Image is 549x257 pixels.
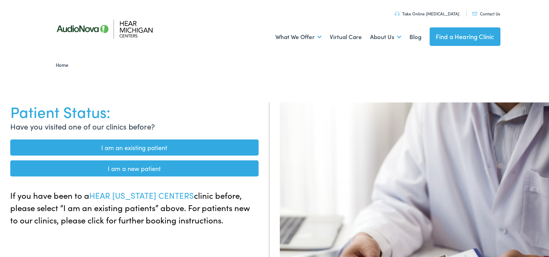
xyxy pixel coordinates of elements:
a: Contact Us [472,11,500,16]
p: Have you visited one of our clinics before? [10,121,259,132]
span: HEAR [US_STATE] CENTERS [89,189,194,201]
a: Find a Hearing Clinic [430,27,500,46]
a: What We Offer [275,24,322,50]
a: Blog [409,24,421,50]
img: utility icon [472,12,477,15]
a: I am an existing patient [10,139,259,156]
a: Virtual Care [330,24,362,50]
a: Home [56,61,72,68]
h1: Patient Status: [10,102,259,121]
img: utility icon [395,12,400,16]
a: About Us [370,24,401,50]
p: If you have been to a clinic before, please select “I am an existing patients” above. For patient... [10,189,259,226]
a: Take Online [MEDICAL_DATA] [395,11,459,16]
a: I am a new patient [10,160,259,176]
